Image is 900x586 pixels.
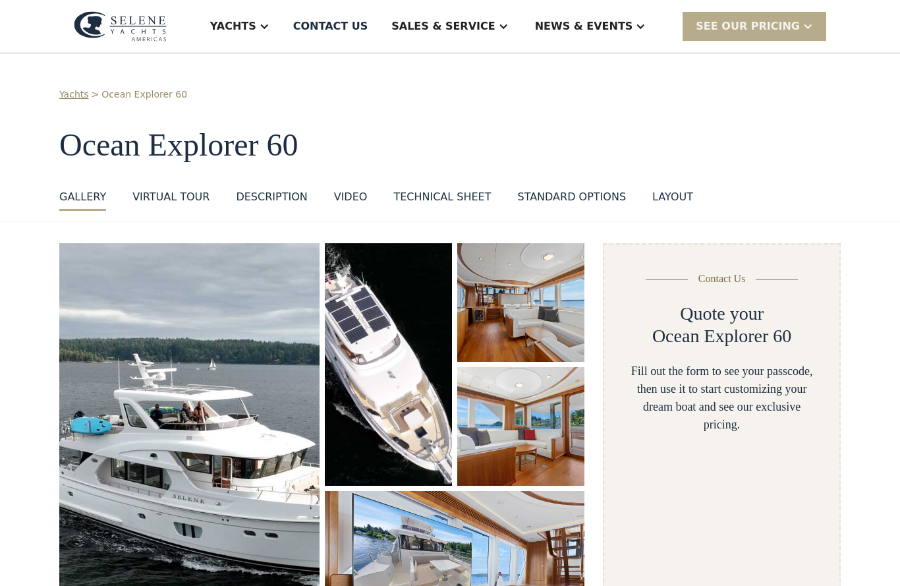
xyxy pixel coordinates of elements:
[391,18,495,34] div: Sales & Service
[293,18,368,34] div: Contact US
[625,363,818,434] div: Fill out the form to see your passcode, then use it to start customizing your dream boat and see ...
[325,243,452,486] a: open lightbox
[59,189,106,211] a: GALLERY
[59,189,106,205] div: GALLERY
[535,18,633,34] div: News & EVENTS
[457,367,584,486] a: open lightbox
[393,189,491,211] a: Technical sheet
[101,88,187,102] a: Ocean Explorer 60
[393,189,491,205] div: Technical sheet
[652,325,791,347] h2: Ocean Explorer 60
[132,189,210,205] div: VIRTUAL TOUR
[652,189,693,205] div: layout
[698,271,746,287] div: Contact Us
[59,128,841,163] h1: Ocean Explorer 60
[517,189,626,205] div: standard options
[92,88,99,102] div: >
[652,189,693,211] a: layout
[132,189,210,211] a: VIRTUAL TOUR
[680,303,764,325] h2: Quote your
[517,189,626,211] a: standard options
[210,18,256,34] div: Yachts
[74,11,167,42] img: logo
[334,189,368,211] a: VIDEO
[236,189,307,205] div: DESCRIPTION
[236,189,307,211] a: DESCRIPTION
[334,189,368,205] div: VIDEO
[696,18,800,34] div: SEE Our Pricing
[59,88,89,102] a: Yachts
[457,243,584,362] a: open lightbox
[683,12,826,40] div: SEE Our Pricing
